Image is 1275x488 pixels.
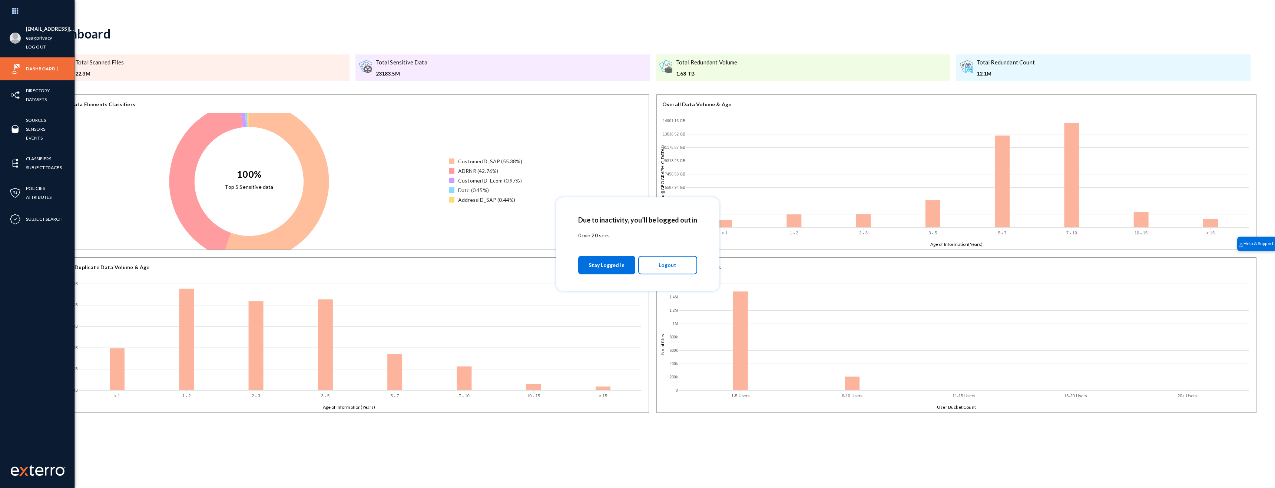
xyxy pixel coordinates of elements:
[578,216,697,224] h2: Due to inactivity, you’ll be logged out in
[638,256,697,274] button: Logout
[659,259,676,271] span: Logout
[578,231,697,239] p: 0 min 20 secs
[589,258,625,272] span: Stay Logged In
[578,256,636,274] button: Stay Logged In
